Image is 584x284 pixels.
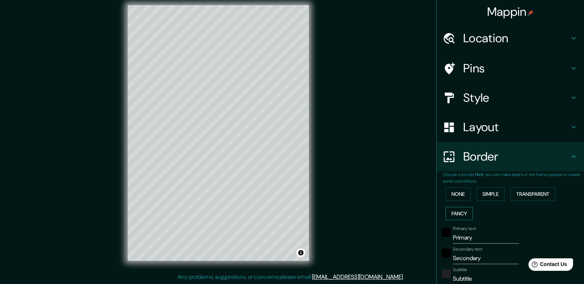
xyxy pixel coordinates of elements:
[475,172,483,177] b: Hint
[437,24,584,53] div: Location
[296,248,305,257] button: Toggle attribution
[177,273,404,281] p: Any problems, suggestions, or concerns please email .
[437,54,584,83] div: Pins
[463,90,569,105] h4: Style
[443,171,584,184] p: Choose a border. : you can make layers of the frame opaque to create some cool effects.
[437,83,584,112] div: Style
[487,4,534,19] h4: Mappin
[453,226,476,232] label: Primary text
[404,273,405,281] div: .
[446,187,471,201] button: None
[442,269,451,278] button: color-222222
[437,112,584,142] div: Layout
[405,273,407,281] div: .
[437,142,584,171] div: Border
[453,246,482,252] label: Secondary text
[463,120,569,134] h4: Layout
[442,228,451,237] button: black
[510,187,555,201] button: Transparent
[453,267,467,273] label: Subtitle
[463,31,569,46] h4: Location
[312,273,403,281] a: [EMAIL_ADDRESS][DOMAIN_NAME]
[442,249,451,258] button: black
[446,207,473,220] button: Fancy
[476,187,504,201] button: Simple
[518,255,576,276] iframe: Help widget launcher
[528,10,534,16] img: pin-icon.png
[463,61,569,76] h4: Pins
[463,149,569,164] h4: Border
